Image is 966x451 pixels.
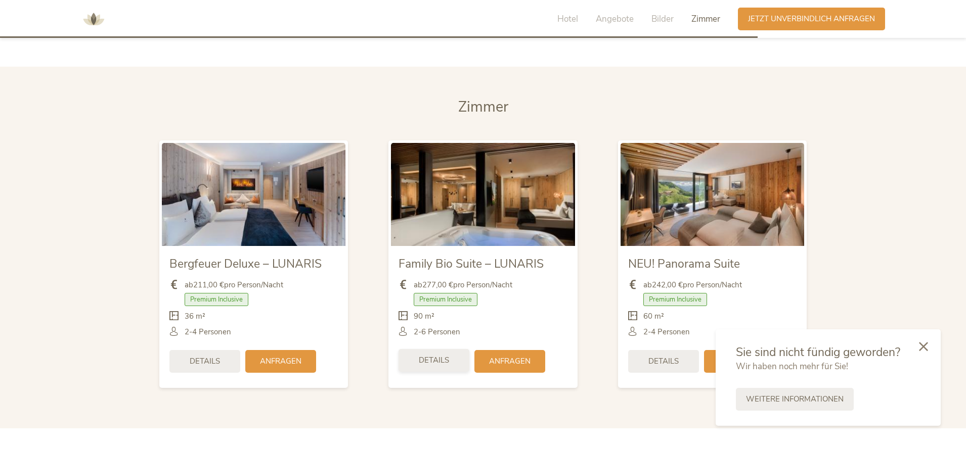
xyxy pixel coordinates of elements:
span: 2-4 Personen [643,327,690,337]
span: ab pro Person/Nacht [643,280,742,290]
a: AMONTI & LUNARIS Wellnessresort [78,15,109,22]
img: AMONTI & LUNARIS Wellnessresort [78,4,109,34]
span: Zimmer [691,13,720,25]
span: ab pro Person/Nacht [185,280,283,290]
span: Details [648,356,679,367]
span: Weitere Informationen [746,394,844,405]
span: Zimmer [458,97,508,117]
span: 36 m² [185,311,205,322]
span: 90 m² [414,311,434,322]
span: 2-6 Personen [414,327,460,337]
span: Jetzt unverbindlich anfragen [748,14,875,24]
b: 211,00 € [193,280,224,290]
span: Details [419,355,449,366]
span: NEU! Panorama Suite [628,256,740,272]
b: 277,00 € [422,280,453,290]
span: Anfragen [489,356,531,367]
img: Bergfeuer Deluxe – LUNARIS [162,143,345,246]
span: Premium Inclusive [414,293,477,306]
a: Weitere Informationen [736,388,854,411]
img: NEU! Panorama Suite [621,143,804,246]
span: Bilder [651,13,674,25]
span: Premium Inclusive [643,293,707,306]
span: Premium Inclusive [185,293,248,306]
span: Anfragen [260,356,301,367]
span: Family Bio Suite – LUNARIS [399,256,544,272]
span: Bergfeuer Deluxe – LUNARIS [169,256,322,272]
span: Wir haben noch mehr für Sie! [736,361,848,372]
span: Details [190,356,220,367]
span: Angebote [596,13,634,25]
span: 2-4 Personen [185,327,231,337]
span: Hotel [557,13,578,25]
img: Family Bio Suite – LUNARIS [391,143,575,246]
span: 60 m² [643,311,664,322]
span: ab pro Person/Nacht [414,280,512,290]
span: Sie sind nicht fündig geworden? [736,344,900,360]
b: 242,00 € [652,280,683,290]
